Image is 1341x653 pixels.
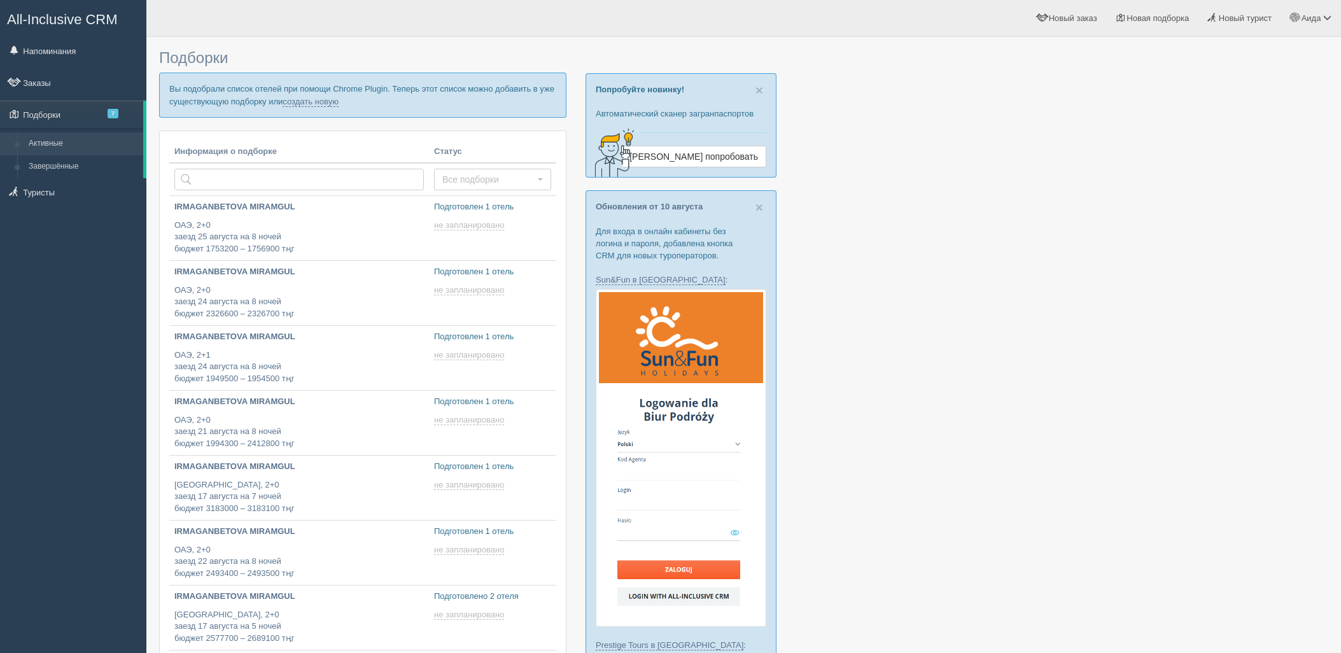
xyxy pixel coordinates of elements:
img: sun-fun-%D0%BB%D0%BE%D0%B3%D1%96%D0%BD-%D1%87%D0%B5%D1%80%D0%B5%D0%B7-%D1%81%D1%80%D0%BC-%D0%B4%D... [596,289,766,627]
p: IRMAGANBETOVA MIRAMGUL [174,201,424,213]
p: [GEOGRAPHIC_DATA], 2+0 заезд 17 августа на 7 ночей бюджет 3183000 – 3183100 тңг [174,479,424,515]
span: × [755,83,763,97]
span: не запланировано [434,220,504,230]
span: × [755,200,763,214]
span: Новый заказ [1049,13,1097,23]
input: Поиск по стране или туристу [174,169,424,190]
a: IRMAGANBETOVA MIRAMGUL [GEOGRAPHIC_DATA], 2+0заезд 17 августа на 7 ночейбюджет 3183000 – 3183100 тңг [169,456,429,520]
a: Sun&Fun в [GEOGRAPHIC_DATA] [596,275,726,285]
p: IRMAGANBETOVA MIRAMGUL [174,461,424,473]
button: Все подборки [434,169,551,190]
p: Подготовлено 2 отеля [434,591,551,603]
a: не запланировано [434,545,507,555]
a: не запланировано [434,285,507,295]
span: Подборки [159,49,228,66]
button: Close [755,83,763,97]
p: Попробуйте новинку! [596,83,766,95]
span: Аида [1302,13,1321,23]
span: Все подборки [442,173,535,186]
a: не запланировано [434,415,507,425]
p: Подготовлен 1 отель [434,266,551,278]
button: Close [755,200,763,214]
span: не запланировано [434,350,504,360]
th: Информация о подборке [169,141,429,164]
a: Обновления от 10 августа [596,202,703,211]
p: Подготовлен 1 отель [434,526,551,538]
a: не запланировано [434,220,507,230]
a: IRMAGANBETOVA MIRAMGUL ОАЭ, 2+0заезд 21 августа на 8 ночейбюджет 1994300 – 2412800 тңг [169,391,429,455]
span: Новая подборка [1127,13,1189,23]
p: Подготовлен 1 отель [434,201,551,213]
span: не запланировано [434,610,504,620]
a: IRMAGANBETOVA MIRAMGUL [GEOGRAPHIC_DATA], 2+0заезд 17 августа на 5 ночейбюджет 2577700 – 2689100 тңг [169,586,429,650]
a: IRMAGANBETOVA MIRAMGUL ОАЭ, 2+0заезд 25 августа на 8 ночейбюджет 1753200 – 1756900 тңг [169,196,429,260]
span: All-Inclusive CRM [7,11,118,27]
p: IRMAGANBETOVA MIRAMGUL [174,526,424,538]
p: Подготовлен 1 отель [434,331,551,343]
p: [GEOGRAPHIC_DATA], 2+0 заезд 17 августа на 5 ночей бюджет 2577700 – 2689100 тңг [174,609,424,645]
a: All-Inclusive CRM [1,1,146,36]
span: не запланировано [434,415,504,425]
span: не запланировано [434,545,504,555]
a: не запланировано [434,480,507,490]
p: Автоматический сканер загранпаспортов [596,108,766,120]
a: [PERSON_NAME] попробовать [621,146,766,167]
a: создать новую [283,97,339,107]
span: Новый турист [1219,13,1272,23]
p: IRMAGANBETOVA MIRAMGUL [174,266,424,278]
img: creative-idea-2907357.png [586,127,637,178]
p: ОАЭ, 2+1 заезд 24 августа на 8 ночей бюджет 1949500 – 1954500 тңг [174,349,424,385]
a: IRMAGANBETOVA MIRAMGUL ОАЭ, 2+0заезд 22 августа на 8 ночейбюджет 2493400 – 2493500 тңг [169,521,429,585]
p: Подготовлен 1 отель [434,396,551,408]
a: Prestige Tours в [GEOGRAPHIC_DATA] [596,640,743,650]
p: ОАЭ, 2+0 заезд 22 августа на 8 ночей бюджет 2493400 – 2493500 тңг [174,544,424,580]
p: ОАЭ, 2+0 заезд 21 августа на 8 ночей бюджет 1994300 – 2412800 тңг [174,414,424,450]
a: не запланировано [434,350,507,360]
p: Вы подобрали список отелей при помощи Chrome Plugin. Теперь этот список можно добавить в уже суще... [159,73,566,117]
span: не запланировано [434,480,504,490]
p: Подготовлен 1 отель [434,461,551,473]
p: Для входа в онлайн кабинеты без логина и пароля, добавлена кнопка CRM для новых туроператоров. [596,225,766,262]
a: IRMAGANBETOVA MIRAMGUL ОАЭ, 2+0заезд 24 августа на 8 ночейбюджет 2326600 – 2326700 тңг [169,261,429,325]
a: не запланировано [434,610,507,620]
th: Статус [429,141,556,164]
p: IRMAGANBETOVA MIRAMGUL [174,396,424,408]
p: : [596,639,766,651]
p: : [596,274,766,286]
span: не запланировано [434,285,504,295]
p: IRMAGANBETOVA MIRAMGUL [174,591,424,603]
p: ОАЭ, 2+0 заезд 24 августа на 8 ночей бюджет 2326600 – 2326700 тңг [174,284,424,320]
p: IRMAGANBETOVA MIRAMGUL [174,331,424,343]
a: IRMAGANBETOVA MIRAMGUL ОАЭ, 2+1заезд 24 августа на 8 ночейбюджет 1949500 – 1954500 тңг [169,326,429,390]
span: 7 [108,109,118,118]
p: ОАЭ, 2+0 заезд 25 августа на 8 ночей бюджет 1753200 – 1756900 тңг [174,220,424,255]
a: Активные [23,132,143,155]
a: Завершённые [23,155,143,178]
